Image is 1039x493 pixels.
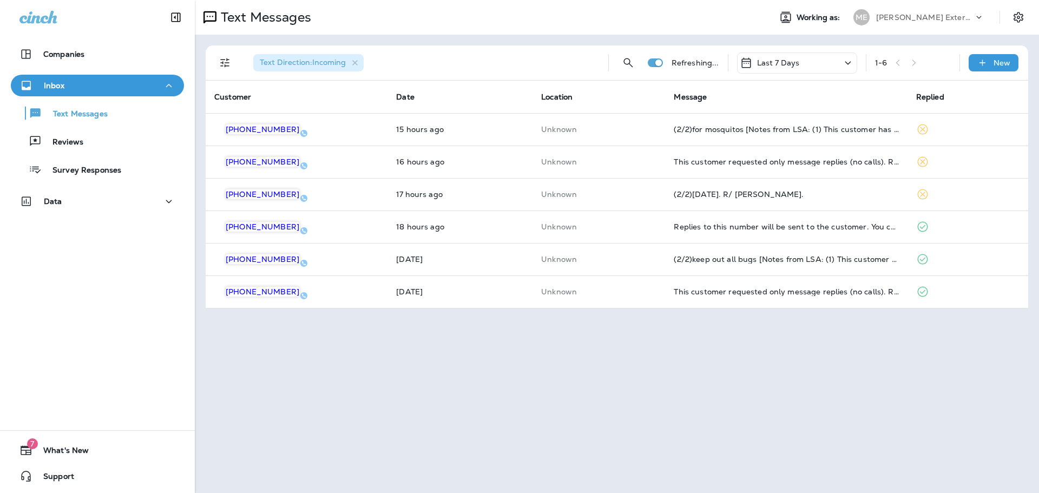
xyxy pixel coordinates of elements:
[11,43,184,65] button: Companies
[674,287,898,296] div: This customer requested only message replies (no calls). Reply here or respond via your LSA dashb...
[853,9,870,25] div: ME
[226,287,299,297] span: [PHONE_NUMBER]
[674,255,898,264] div: (2/2)keep out all bugs [Notes from LSA: (1) This customer has requested a quote (2) This customer...
[27,438,38,449] span: 7
[226,157,299,167] span: [PHONE_NUMBER]
[11,439,184,461] button: 7What's New
[396,255,524,264] p: Sep 3, 2025 08:54 AM
[674,125,898,134] div: (2/2)for mosquitos [Notes from LSA: (1) This customer has requested a quote (2) This customer has...
[396,125,524,134] p: Sep 8, 2025 04:06 PM
[674,222,898,231] div: Replies to this number will be sent to the customer. You can also choose to call the customer thr...
[11,190,184,212] button: Data
[396,190,524,199] p: Sep 8, 2025 02:03 PM
[396,222,524,231] p: Sep 8, 2025 12:50 PM
[994,58,1010,67] p: New
[674,157,898,166] div: This customer requested only message replies (no calls). Reply here or respond via your LSA dashb...
[541,222,656,231] p: This customer does not have a last location and the phone number they messaged is not assigned to...
[260,57,346,67] span: Text Direction : Incoming
[797,13,843,22] span: Working as:
[541,92,573,102] span: Location
[541,125,656,134] p: This customer does not have a last location and the phone number they messaged is not assigned to...
[541,287,656,296] p: This customer does not have a last location and the phone number they messaged is not assigned to...
[32,472,74,485] span: Support
[226,189,299,199] span: [PHONE_NUMBER]
[42,109,108,120] p: Text Messages
[226,254,299,264] span: [PHONE_NUMBER]
[32,446,89,459] span: What's New
[541,157,656,166] p: This customer does not have a last location and the phone number they messaged is not assigned to...
[43,50,84,58] p: Companies
[674,92,707,102] span: Message
[396,287,524,296] p: Sep 2, 2025 02:37 PM
[11,465,184,487] button: Support
[226,222,299,232] span: [PHONE_NUMBER]
[672,58,719,67] p: Refreshing...
[44,81,64,90] p: Inbox
[214,52,236,74] button: Filters
[674,190,898,199] div: (2/2)Thursday. R/ Michael Coffey.
[11,158,184,181] button: Survey Responses
[42,137,83,148] p: Reviews
[541,190,656,199] p: This customer does not have a last location and the phone number they messaged is not assigned to...
[11,130,184,153] button: Reviews
[1009,8,1028,27] button: Settings
[216,9,311,25] p: Text Messages
[541,255,656,264] p: This customer does not have a last location and the phone number they messaged is not assigned to...
[42,166,121,176] p: Survey Responses
[757,58,800,67] p: Last 7 Days
[161,6,191,28] button: Collapse Sidebar
[44,197,62,206] p: Data
[214,92,251,102] span: Customer
[916,92,944,102] span: Replied
[876,13,974,22] p: [PERSON_NAME] Exterminating
[396,92,415,102] span: Date
[11,75,184,96] button: Inbox
[11,102,184,124] button: Text Messages
[875,58,887,67] div: 1 - 6
[253,54,364,71] div: Text Direction:Incoming
[396,157,524,166] p: Sep 8, 2025 03:29 PM
[226,124,299,134] span: [PHONE_NUMBER]
[617,52,639,74] button: Search Messages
